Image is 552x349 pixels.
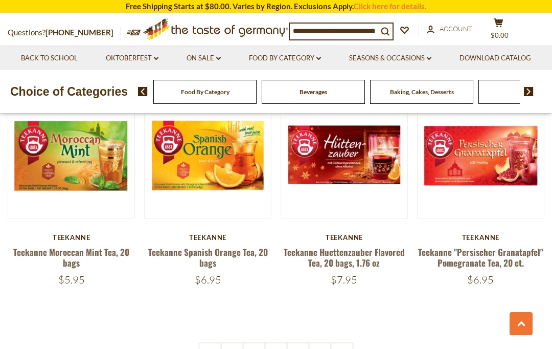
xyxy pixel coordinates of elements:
[418,92,544,218] img: Teekanne "Persischer Granatapfel" Pomegranate Tea, 20 ct.
[13,246,129,269] a: Teekanne Moroccan Mint Tea, 20 bags
[300,88,327,96] a: Beverages
[524,87,534,96] img: next arrow
[145,92,271,218] img: Teekanne Spanish Orange Tea, 20 bags
[418,246,543,269] a: Teekanne "Persischer Granatapfel" Pomegranate Tea, 20 ct.
[187,53,221,64] a: On Sale
[138,87,148,96] img: previous arrow
[354,2,426,11] a: Click here for details.
[427,24,472,35] a: Account
[144,233,271,242] div: Teekanne
[106,53,158,64] a: Oktoberfest
[459,53,531,64] a: Download Catalog
[417,233,544,242] div: Teekanne
[467,273,494,286] span: $6.95
[331,273,357,286] span: $7.95
[8,92,134,218] img: Teekanne Moroccan Mint Tea, 20 bags
[195,273,221,286] span: $6.95
[148,246,268,269] a: Teekanne Spanish Orange Tea, 20 bags
[483,18,514,43] button: $0.00
[8,233,135,242] div: Teekanne
[8,26,121,39] p: Questions?
[390,88,454,96] a: Baking, Cakes, Desserts
[181,88,229,96] a: Food By Category
[440,25,472,33] span: Account
[349,53,431,64] a: Seasons & Occasions
[281,92,407,218] img: Teekanne Huettenzauber Flavored Tea, 20 bags, 1.76 oz
[284,246,405,269] a: Teekanne Huettenzauber Flavored Tea, 20 bags, 1.76 oz
[281,233,408,242] div: Teekanne
[21,53,78,64] a: Back to School
[491,31,509,39] span: $0.00
[58,273,85,286] span: $5.95
[249,53,321,64] a: Food By Category
[45,28,113,37] a: [PHONE_NUMBER]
